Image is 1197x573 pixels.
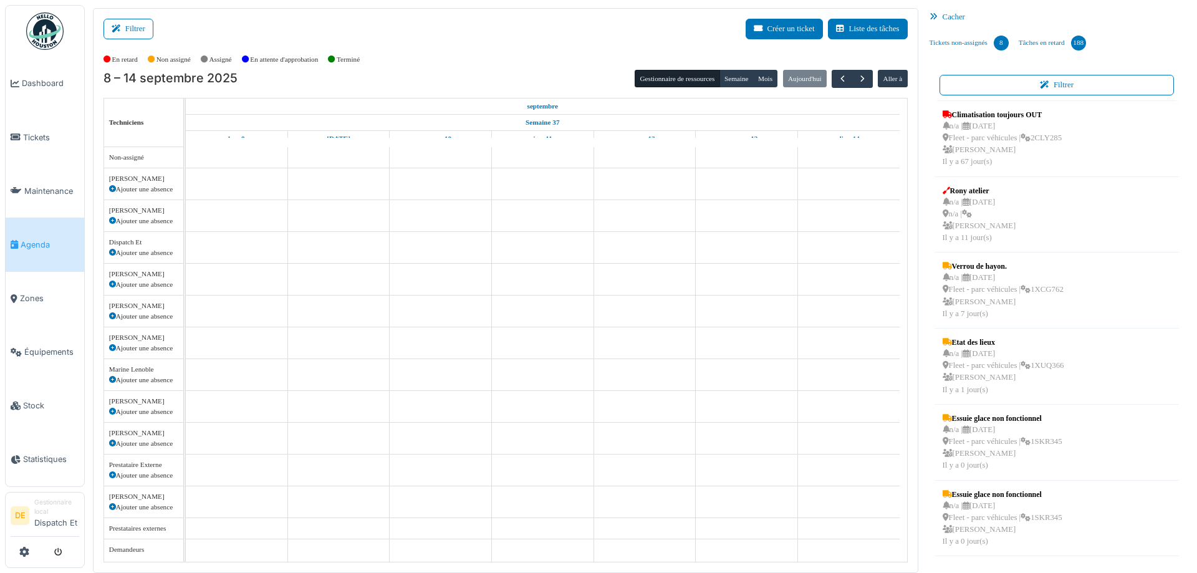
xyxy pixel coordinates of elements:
[943,337,1064,348] div: Etat des lieux
[109,343,178,354] div: Ajouter une absence
[250,54,318,65] label: En attente d'approbation
[522,115,562,130] a: Semaine 37
[943,500,1062,548] div: n/a | [DATE] Fleet - parc véhicules | 1SKR345 [PERSON_NAME] Il y a 0 jour(s)
[26,12,64,50] img: Badge_color-CXgf-gQk.svg
[6,272,84,325] a: Zones
[20,292,79,304] span: Zones
[11,498,79,537] a: DE Gestionnaire localDispatch Et
[746,19,823,39] button: Créer un ticket
[828,19,908,39] button: Liste des tâches
[878,70,907,87] button: Aller à
[943,196,1016,244] div: n/a | [DATE] n/a | [PERSON_NAME] Il y a 11 jour(s)
[109,491,178,502] div: [PERSON_NAME]
[426,131,454,147] a: 10 septembre 2025
[943,185,1016,196] div: Rony atelier
[732,131,761,147] a: 13 septembre 2025
[943,261,1064,272] div: Verrou de hayon.
[524,99,562,114] a: 8 septembre 2025
[925,26,1014,60] a: Tickets non-assignés
[6,110,84,164] a: Tickets
[109,332,178,343] div: [PERSON_NAME]
[994,36,1009,51] div: 8
[631,131,658,147] a: 12 septembre 2025
[940,106,1065,171] a: Climatisation toujours OUT n/a |[DATE] Fleet - parc véhicules |2CLY285 [PERSON_NAME]Il y a 67 jou...
[943,120,1062,168] div: n/a | [DATE] Fleet - parc véhicules | 2CLY285 [PERSON_NAME] Il y a 67 jour(s)
[940,486,1065,551] a: Essuie glace non fonctionnel n/a |[DATE] Fleet - parc véhicules |1SKR345 [PERSON_NAME]Il y a 0 jo...
[109,173,178,184] div: [PERSON_NAME]
[23,453,79,465] span: Statistiques
[23,400,79,412] span: Stock
[225,131,248,147] a: 8 septembre 2025
[109,184,178,195] div: Ajouter une absence
[109,460,178,470] div: Prestataire Externe
[324,131,353,147] a: 9 septembre 2025
[943,109,1062,120] div: Climatisation toujours OUT
[940,75,1175,95] button: Filtrer
[109,364,178,375] div: Marine Lenoble
[109,311,178,322] div: Ajouter une absence
[943,272,1064,320] div: n/a | [DATE] Fleet - parc véhicules | 1XCG762 [PERSON_NAME] Il y a 7 jour(s)
[6,218,84,271] a: Agenda
[156,54,191,65] label: Non assigné
[940,410,1065,475] a: Essuie glace non fonctionnel n/a |[DATE] Fleet - parc véhicules |1SKR345 [PERSON_NAME]Il y a 0 jo...
[109,438,178,449] div: Ajouter une absence
[1071,36,1086,51] div: 188
[22,77,79,89] span: Dashboard
[940,182,1019,248] a: Rony atelier n/a |[DATE] n/a | [PERSON_NAME]Il y a 11 jour(s)
[925,8,1190,26] div: Cacher
[109,396,178,407] div: [PERSON_NAME]
[6,325,84,379] a: Équipements
[23,132,79,143] span: Tickets
[109,375,178,385] div: Ajouter une absence
[34,498,79,517] div: Gestionnaire local
[109,470,178,481] div: Ajouter une absence
[109,407,178,417] div: Ajouter une absence
[109,301,178,311] div: [PERSON_NAME]
[1014,26,1091,60] a: Tâches en retard
[530,131,555,147] a: 11 septembre 2025
[832,70,852,88] button: Précédent
[34,498,79,534] li: Dispatch Et
[852,70,873,88] button: Suivant
[109,279,178,290] div: Ajouter une absence
[943,489,1062,500] div: Essuie glace non fonctionnel
[940,258,1067,323] a: Verrou de hayon. n/a |[DATE] Fleet - parc véhicules |1XCG762 [PERSON_NAME]Il y a 7 jour(s)
[6,57,84,110] a: Dashboard
[109,428,178,438] div: [PERSON_NAME]
[943,424,1062,472] div: n/a | [DATE] Fleet - parc véhicules | 1SKR345 [PERSON_NAME] Il y a 0 jour(s)
[21,239,79,251] span: Agenda
[103,19,153,39] button: Filtrer
[109,269,178,279] div: [PERSON_NAME]
[635,70,719,87] button: Gestionnaire de ressources
[24,185,79,197] span: Maintenance
[337,54,360,65] label: Terminé
[109,523,178,534] div: Prestataires externes
[943,348,1064,396] div: n/a | [DATE] Fleet - parc véhicules | 1XUQ366 [PERSON_NAME] Il y a 1 jour(s)
[109,248,178,258] div: Ajouter une absence
[11,506,29,525] li: DE
[753,70,778,87] button: Mois
[109,152,178,163] div: Non-assigné
[109,205,178,216] div: [PERSON_NAME]
[109,118,144,126] span: Techniciens
[943,413,1062,424] div: Essuie glace non fonctionnel
[783,70,827,87] button: Aujourd'hui
[719,70,754,87] button: Semaine
[940,334,1067,399] a: Etat des lieux n/a |[DATE] Fleet - parc véhicules |1XUQ366 [PERSON_NAME]Il y a 1 jour(s)
[109,216,178,226] div: Ajouter une absence
[109,544,178,555] div: Demandeurs
[112,54,138,65] label: En retard
[209,54,232,65] label: Assigné
[6,379,84,433] a: Stock
[6,433,84,486] a: Statistiques
[24,346,79,358] span: Équipements
[103,71,238,86] h2: 8 – 14 septembre 2025
[109,502,178,513] div: Ajouter une absence
[109,237,178,248] div: Dispatch Et
[835,131,863,147] a: 14 septembre 2025
[6,164,84,218] a: Maintenance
